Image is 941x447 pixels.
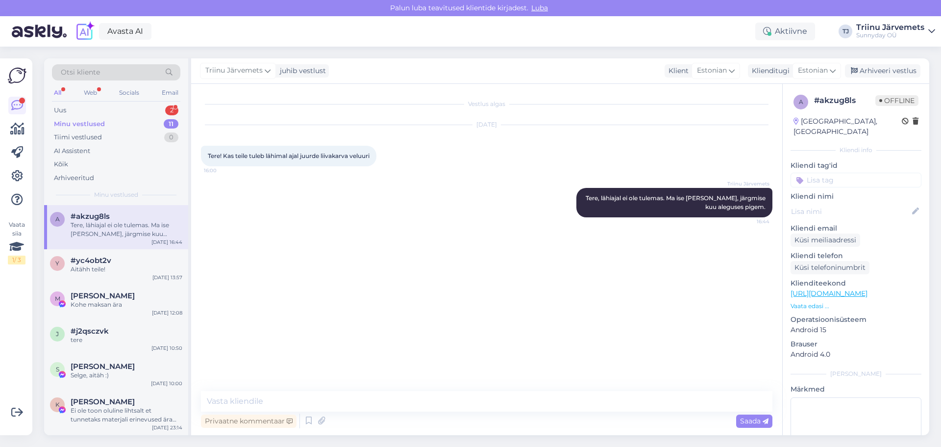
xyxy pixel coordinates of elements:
[791,251,921,261] p: Kliendi telefon
[791,146,921,155] div: Kliendi info
[160,86,180,99] div: Email
[201,415,297,428] div: Privaatne kommentaar
[791,173,921,187] input: Lisa tag
[152,309,182,316] div: [DATE] 12:08
[54,132,102,142] div: Tiimi vestlused
[99,23,151,40] a: Avasta AI
[727,180,769,187] span: Triinu Järvemets
[164,119,178,129] div: 11
[55,215,60,223] span: a
[528,3,551,12] span: Luba
[55,295,60,302] span: M
[54,146,90,156] div: AI Assistent
[740,417,768,425] span: Saada
[71,397,135,406] span: Kristi Õisma
[791,261,869,274] div: Küsi telefoninumbrit
[71,406,182,424] div: Ei ole toon oluline lihtsalt et tunnetaks materjali erinevused ära edaspidi tean õiget [PERSON_NA...
[856,24,924,31] div: Triinu Järvemets
[151,238,182,246] div: [DATE] 16:44
[793,116,902,137] div: [GEOGRAPHIC_DATA], [GEOGRAPHIC_DATA]
[791,278,921,289] p: Klienditeekond
[71,336,182,344] div: tere
[164,132,178,142] div: 0
[71,221,182,238] div: Tere, lähiajal ei ole tulemas. Ma ise [PERSON_NAME], järgmise kuu aleguses pigem.
[165,105,178,115] div: 2
[151,344,182,352] div: [DATE] 10:50
[791,339,921,349] p: Brauser
[94,190,138,199] span: Minu vestlused
[56,366,59,373] span: S
[71,362,135,371] span: Siiri Õisma
[791,349,921,360] p: Android 4.0
[71,327,109,336] span: #j2qsczvk
[208,152,370,159] span: Tere! Kas teile tuleb lähimal ajal juurde liivakarva veluuri
[791,302,921,311] p: Vaata edasi ...
[586,194,767,210] span: Tere, lähiajal ei ole tulemas. Ma ise [PERSON_NAME], järgmise kuu aleguses pigem.
[856,24,935,39] a: Triinu JärvemetsSunnyday OÜ
[814,95,875,106] div: # akzug8ls
[791,289,867,298] a: [URL][DOMAIN_NAME]
[201,120,772,129] div: [DATE]
[151,380,182,387] div: [DATE] 10:00
[52,86,63,99] div: All
[791,191,921,202] p: Kliendi nimi
[8,220,25,264] div: Vaata siia
[839,25,852,38] div: TJ
[791,234,860,247] div: Küsi meiliaadressi
[61,67,100,78] span: Otsi kliente
[875,95,918,106] span: Offline
[733,218,769,225] span: 16:44
[117,86,141,99] div: Socials
[71,371,182,380] div: Selge, aitäh :)
[56,330,59,338] span: j
[791,223,921,234] p: Kliendi email
[201,100,772,108] div: Vestlus algas
[791,384,921,394] p: Märkmed
[798,65,828,76] span: Estonian
[152,424,182,431] div: [DATE] 23:14
[755,23,815,40] div: Aktiivne
[54,119,105,129] div: Minu vestlused
[74,21,95,42] img: explore-ai
[71,212,110,221] span: #akzug8ls
[697,65,727,76] span: Estonian
[791,369,921,378] div: [PERSON_NAME]
[71,256,111,265] span: #yc4obt2v
[204,167,241,174] span: 16:00
[799,98,803,105] span: a
[71,300,182,309] div: Kohe maksan ära
[71,291,135,300] span: Moonika Kuuseoja
[665,66,689,76] div: Klient
[276,66,326,76] div: juhib vestlust
[8,66,26,85] img: Askly Logo
[152,274,182,281] div: [DATE] 13:57
[205,65,263,76] span: Triinu Järvemets
[55,401,60,408] span: K
[791,325,921,335] p: Android 15
[856,31,924,39] div: Sunnyday OÜ
[748,66,790,76] div: Klienditugi
[791,206,910,217] input: Lisa nimi
[791,160,921,171] p: Kliendi tag'id
[54,105,66,115] div: Uus
[71,265,182,274] div: Aitähh teile!
[82,86,99,99] div: Web
[791,315,921,325] p: Operatsioonisüsteem
[54,173,94,183] div: Arhiveeritud
[8,256,25,264] div: 1 / 3
[54,159,68,169] div: Kõik
[55,260,59,267] span: y
[845,64,920,78] div: Arhiveeri vestlus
